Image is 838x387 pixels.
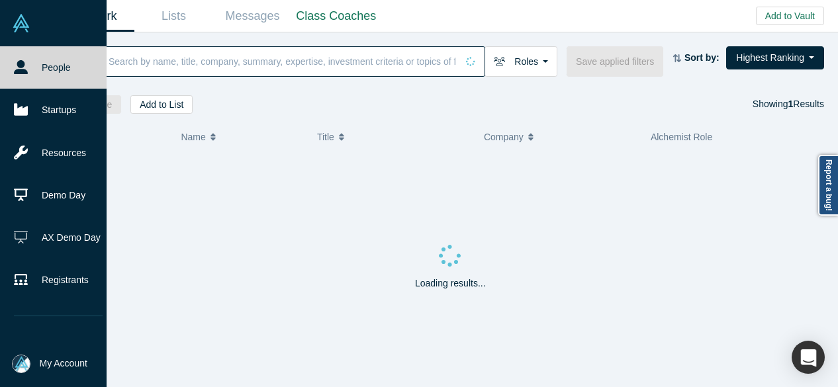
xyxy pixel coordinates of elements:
[134,1,213,32] a: Lists
[415,277,486,290] p: Loading results...
[107,46,457,77] input: Search by name, title, company, summary, expertise, investment criteria or topics of focus
[485,46,557,77] button: Roles
[130,95,193,114] button: Add to List
[213,1,292,32] a: Messages
[788,99,794,109] strong: 1
[726,46,824,69] button: Highest Ranking
[40,357,87,370] span: My Account
[12,355,30,373] img: Mia Scott's Account
[818,155,838,216] a: Report a bug!
[181,123,205,151] span: Name
[317,123,334,151] span: Title
[292,1,381,32] a: Class Coaches
[788,99,824,109] span: Results
[567,46,663,77] button: Save applied filters
[12,355,87,373] button: My Account
[484,123,637,151] button: Company
[484,123,524,151] span: Company
[684,52,720,63] strong: Sort by:
[317,123,470,151] button: Title
[756,7,824,25] button: Add to Vault
[651,132,712,142] span: Alchemist Role
[181,123,303,151] button: Name
[753,95,824,114] div: Showing
[12,14,30,32] img: Alchemist Vault Logo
